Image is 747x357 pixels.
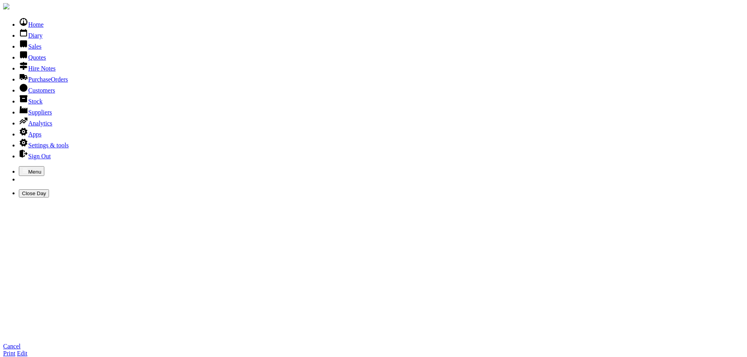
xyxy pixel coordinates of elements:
a: Print [3,350,15,357]
li: Sales [19,39,744,50]
li: Stock [19,94,744,105]
img: companylogo.jpg [3,3,9,9]
a: Home [19,21,44,28]
a: Diary [19,32,42,39]
a: PurchaseOrders [19,76,68,83]
a: Sign Out [19,153,51,159]
a: Customers [19,87,55,94]
li: Suppliers [19,105,744,116]
a: Suppliers [19,109,52,116]
button: Menu [19,166,44,176]
a: Settings & tools [19,142,69,149]
a: Apps [19,131,42,138]
li: Hire Notes [19,61,744,72]
a: Stock [19,98,42,105]
a: Edit [17,350,27,357]
a: Analytics [19,120,52,127]
a: Cancel [3,343,20,350]
a: Sales [19,43,42,50]
button: Close Day [19,189,49,198]
a: Quotes [19,54,46,61]
a: Hire Notes [19,65,56,72]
